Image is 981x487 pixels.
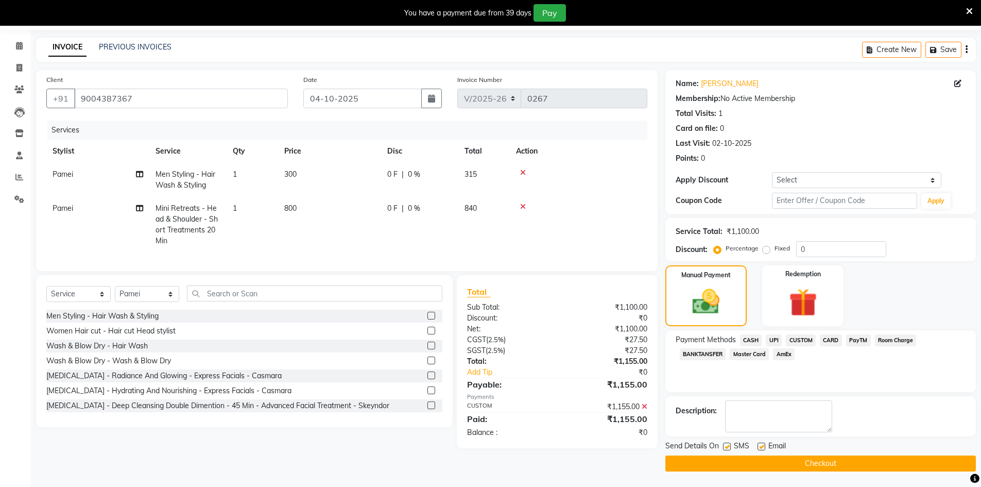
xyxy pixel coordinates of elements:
span: CUSTOM [786,334,816,346]
span: Master Card [730,348,769,360]
span: Pamei [53,204,73,213]
input: Search or Scan [187,286,442,301]
span: 800 [284,204,297,213]
div: ₹0 [557,313,655,324]
div: ₹0 [574,367,655,378]
span: PayTM [846,334,871,346]
label: Client [46,75,63,85]
button: Create New [862,42,921,58]
div: 02-10-2025 [712,138,751,149]
div: Coupon Code [676,195,772,206]
a: INVOICE [48,38,87,57]
div: Wash & Blow Dry - Wash & Blow Dry [46,356,171,366]
span: CGST [467,335,486,344]
button: Apply [921,193,951,209]
label: Date [303,75,317,85]
span: AmEx [773,348,795,360]
div: ₹1,100.00 [727,226,759,237]
label: Percentage [726,244,759,253]
div: You have a payment due from 39 days [404,8,531,19]
div: Description: [676,406,717,416]
div: ( ) [459,345,557,356]
div: Discount: [459,313,557,324]
div: Payments [467,393,647,401]
input: Search by Name/Mobile/Email/Code [74,89,288,108]
div: Sub Total: [459,302,557,313]
div: ₹0 [557,427,655,438]
div: Last Visit: [676,138,710,149]
button: Save [925,42,961,58]
button: Checkout [665,456,976,472]
div: ₹1,155.00 [557,413,655,425]
span: BANKTANSFER [680,348,726,360]
span: Email [768,441,786,454]
div: ₹27.50 [557,345,655,356]
div: Points: [676,153,699,164]
a: Add Tip [459,367,573,378]
div: Membership: [676,93,720,104]
div: Wash & Blow Dry - Hair Wash [46,341,148,351]
span: Pamei [53,170,73,179]
div: Women Hair cut - Hair cut Head stylist [46,326,176,337]
th: Qty [227,140,278,163]
div: Card on file: [676,123,718,134]
img: _gift.svg [780,285,826,320]
span: 0 % [408,169,420,180]
span: Room Charge [875,334,917,346]
span: 0 % [408,203,420,214]
div: Services [47,121,655,140]
span: 840 [464,204,477,213]
label: Invoice Number [457,75,502,85]
th: Service [149,140,227,163]
span: 315 [464,170,477,179]
div: Discount: [676,244,708,255]
span: 1 [233,204,237,213]
div: [MEDICAL_DATA] - Radiance And Glowing - Express Facials - Casmara [46,371,282,381]
button: Pay [533,4,566,22]
div: ₹1,100.00 [557,324,655,334]
div: Men Styling - Hair Wash & Styling [46,311,159,322]
span: SGST [467,346,486,355]
th: Action [510,140,647,163]
span: SMS [734,441,749,454]
label: Fixed [775,244,790,253]
span: Send Details On [665,441,719,454]
th: Disc [381,140,458,163]
span: CASH [740,334,762,346]
div: [MEDICAL_DATA] - Deep Cleansing Double Dimention - 45 Min - Advanced Facial Treatment - Skeyndor [46,400,389,411]
span: CARD [820,334,842,346]
input: Enter Offer / Coupon Code [772,193,917,209]
div: ₹1,155.00 [557,378,655,391]
label: Redemption [785,270,821,279]
span: 2.5% [488,346,503,355]
label: Manual Payment [681,271,731,280]
div: Total: [459,356,557,367]
div: ( ) [459,334,557,345]
img: _cash.svg [684,286,728,317]
div: ₹1,155.00 [557,356,655,367]
div: Paid: [459,413,557,425]
div: 0 [701,153,705,164]
div: No Active Membership [676,93,966,104]
div: Name: [676,78,699,89]
a: [PERSON_NAME] [701,78,759,89]
span: 0 F [387,203,398,214]
div: Net: [459,324,557,334]
span: Men Styling - Hair Wash & Styling [156,170,215,190]
span: 2.5% [488,335,504,344]
span: 300 [284,170,297,179]
div: ₹27.50 [557,334,655,345]
th: Price [278,140,381,163]
div: Total Visits: [676,108,716,119]
th: Total [458,140,510,163]
div: Service Total: [676,226,722,237]
div: ₹1,100.00 [557,302,655,313]
div: CUSTOM [459,401,557,412]
span: | [402,169,404,180]
span: | [402,203,404,214]
div: 0 [720,123,724,134]
div: ₹1,155.00 [557,401,655,412]
div: Payable: [459,378,557,391]
div: Balance : [459,427,557,438]
span: 1 [233,170,237,179]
